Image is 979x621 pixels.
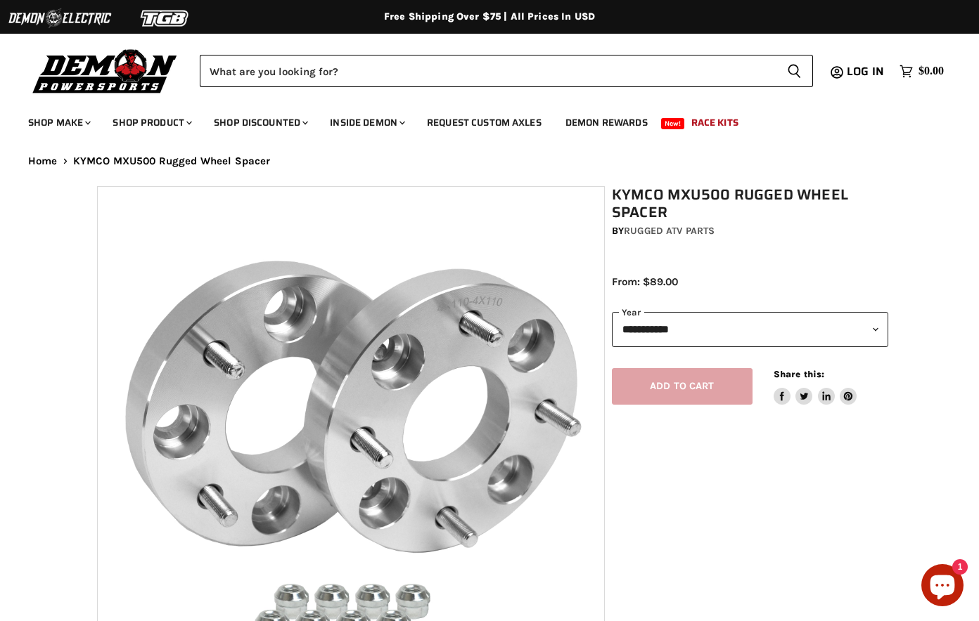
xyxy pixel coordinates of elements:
[203,108,316,137] a: Shop Discounted
[661,118,685,129] span: New!
[113,5,218,32] img: TGB Logo 2
[102,108,200,137] a: Shop Product
[200,55,813,87] form: Product
[28,155,58,167] a: Home
[847,63,884,80] span: Log in
[200,55,776,87] input: Search
[681,108,749,137] a: Race Kits
[774,368,857,405] aside: Share this:
[917,564,968,610] inbox-online-store-chat: Shopify online store chat
[612,312,889,346] select: year
[612,275,678,288] span: From: $89.00
[776,55,813,87] button: Search
[892,61,951,81] a: $0.00
[840,65,892,78] a: Log in
[416,108,552,137] a: Request Custom Axles
[73,155,271,167] span: KYMCO MXU500 Rugged Wheel Spacer
[18,108,99,137] a: Shop Make
[7,5,113,32] img: Demon Electric Logo 2
[612,186,889,221] h1: KYMCO MXU500 Rugged Wheel Spacer
[774,369,824,379] span: Share this:
[919,65,944,78] span: $0.00
[319,108,414,137] a: Inside Demon
[28,46,182,96] img: Demon Powersports
[555,108,658,137] a: Demon Rewards
[18,103,940,137] ul: Main menu
[612,223,889,239] div: by
[624,225,715,237] a: Rugged ATV Parts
